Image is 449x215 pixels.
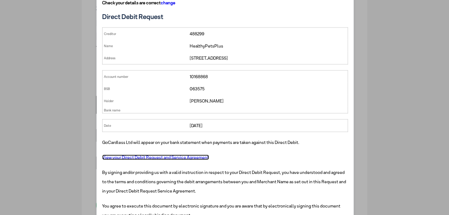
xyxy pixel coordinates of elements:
a: View your Direct Debit Request and Service Agreement [102,155,209,160]
td: BSB [102,83,188,95]
h2: Direct Debit Request [102,13,348,20]
td: Name [102,40,188,52]
td: 488299 [188,27,348,40]
td: [DATE] [188,119,348,132]
td: 10168868 [188,70,348,83]
td: Creditor [102,27,188,40]
p: GoCardless Ltd will appear on your bank statement when payments are taken against this Direct Debit. [102,138,348,147]
td: Account number [102,70,188,83]
td: 063575 [188,83,348,95]
td: Holder [102,95,188,107]
td: Address [102,52,188,65]
p: By signing and/or providing us with a valid instruction in respect to your Direct Debit Request, ... [102,168,348,196]
td: [STREET_ADDRESS] [188,52,348,65]
td: HealthyPetsPlus [188,40,348,52]
td: [PERSON_NAME] [188,95,348,107]
td: Bank name [102,107,188,114]
td: Date [102,119,188,132]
